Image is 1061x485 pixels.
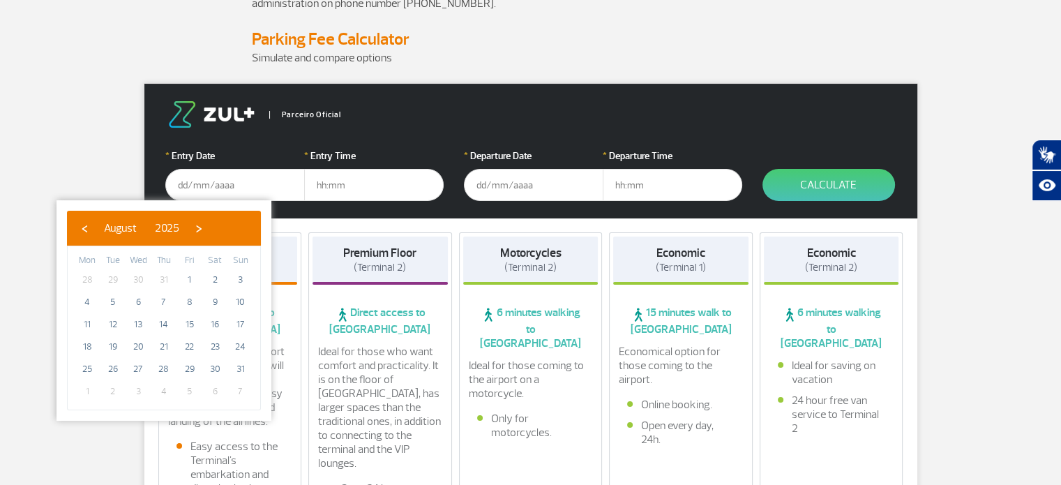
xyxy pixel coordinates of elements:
span: 2 [102,380,124,403]
strong: Economic [807,246,856,260]
span: 5 [179,380,201,403]
th: weekday [227,253,253,269]
span: 16 [204,313,226,336]
span: 19 [102,336,124,358]
th: weekday [100,253,126,269]
span: 6 [204,380,226,403]
span: August [104,221,137,235]
span: 27 [127,358,149,380]
span: 1 [76,380,98,403]
span: 18 [76,336,98,358]
bs-datepicker-container: calendar [57,200,271,421]
span: 29 [102,269,124,291]
span: 7 [153,291,175,313]
div: Plugin de acessibilidade da Hand Talk. [1032,140,1061,201]
span: 2025 [155,221,179,235]
span: 3 [127,380,149,403]
th: weekday [202,253,228,269]
p: Economical option for those coming to the airport. [619,345,743,387]
span: (Terminal 1) [656,261,706,274]
span: 4 [153,380,175,403]
button: Calculate [762,169,895,201]
h4: Parking Fee Calculator [252,29,810,50]
span: 11 [76,313,98,336]
button: Abrir recursos assistivos. [1032,170,1061,201]
span: 30 [127,269,149,291]
button: ‹ [74,218,95,239]
span: 29 [179,358,201,380]
p: Ideal for those coming to the airport on a motorcycle. [469,359,593,401]
span: 12 [102,313,124,336]
span: 25 [76,358,98,380]
button: August [95,218,146,239]
li: 24 hour free van service to Terminal 2 [778,394,885,435]
span: 17 [229,313,252,336]
span: 24 [229,336,252,358]
span: 28 [153,358,175,380]
span: 2 [204,269,226,291]
label: Departure Time [603,149,742,163]
li: Online booking. [627,398,735,412]
strong: Premium Floor [343,246,416,260]
span: 13 [127,313,149,336]
span: Parceiro Oficial [269,111,341,119]
bs-datepicker-navigation-view: ​ ​ ​ [74,219,209,233]
input: hh:mm [304,169,444,201]
span: 15 [179,313,201,336]
span: 10 [229,291,252,313]
span: 30 [204,358,226,380]
span: 26 [102,358,124,380]
span: 31 [153,269,175,291]
p: Simulate and compare options [252,50,810,66]
span: 14 [153,313,175,336]
span: 6 minutes walking to [GEOGRAPHIC_DATA] [463,306,599,350]
th: weekday [176,253,202,269]
span: 21 [153,336,175,358]
span: 28 [76,269,98,291]
th: weekday [75,253,100,269]
span: 31 [229,358,252,380]
span: 7 [229,380,252,403]
span: 6 minutes walking to [GEOGRAPHIC_DATA] [764,306,899,350]
span: 3 [229,269,252,291]
span: (Terminal 2) [504,261,557,274]
span: (Terminal 2) [354,261,406,274]
span: 6 [127,291,149,313]
label: Entry Date [165,149,305,163]
th: weekday [126,253,151,269]
strong: Motorcycles [499,246,561,260]
li: Open every day, 24h. [627,419,735,447]
button: 2025 [146,218,188,239]
input: hh:mm [603,169,742,201]
button: › [188,218,209,239]
button: Abrir tradutor de língua de sinais. [1032,140,1061,170]
input: dd/mm/aaaa [464,169,603,201]
span: 1 [179,269,201,291]
li: Ideal for saving on vacation [778,359,885,387]
span: Direct access to [GEOGRAPHIC_DATA] [313,306,448,336]
span: 23 [204,336,226,358]
p: Ideal for those who want comfort and practicality. It is on the floor of [GEOGRAPHIC_DATA], has l... [318,345,442,470]
input: dd/mm/aaaa [165,169,305,201]
label: Departure Date [464,149,603,163]
span: 20 [127,336,149,358]
img: logo-zul.png [165,101,257,128]
th: weekday [151,253,177,269]
span: 22 [179,336,201,358]
span: 9 [204,291,226,313]
label: Entry Time [304,149,444,163]
span: 15 minutes walk to [GEOGRAPHIC_DATA] [613,306,748,336]
span: 8 [179,291,201,313]
span: 5 [102,291,124,313]
span: 4 [76,291,98,313]
li: Only for motorcycles. [477,412,585,440]
strong: Economic [656,246,705,260]
span: (Terminal 2) [805,261,857,274]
